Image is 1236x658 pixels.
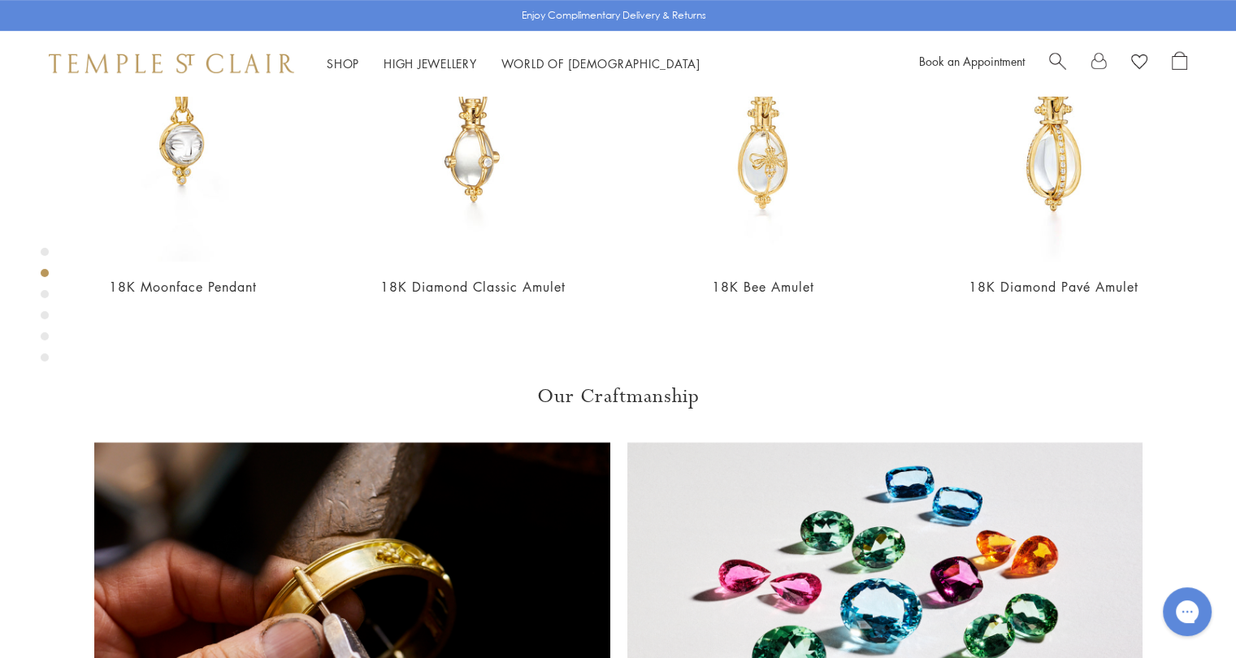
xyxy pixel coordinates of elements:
img: P51855-E11BEE [635,4,892,262]
a: Book an Appointment [919,53,1025,69]
nav: Main navigation [327,54,700,74]
iframe: Gorgias live chat messenger [1155,582,1220,642]
img: P51800-E9 [344,4,601,262]
h3: Our Craftmanship [94,383,1143,409]
img: P51801-E11PV [925,4,1182,262]
a: 18K Bee Amulet [712,278,814,296]
a: 18K Diamond Pavé Amulet [969,278,1138,296]
a: ShopShop [327,55,359,71]
a: Open Shopping Bag [1172,51,1187,76]
a: Search [1049,51,1066,76]
a: High JewelleryHigh Jewellery [384,55,477,71]
a: 18K Moonface Pendant [109,278,257,296]
p: Enjoy Complimentary Delivery & Returns [522,7,706,24]
a: View Wishlist [1131,51,1147,76]
a: World of [DEMOGRAPHIC_DATA]World of [DEMOGRAPHIC_DATA] [501,55,700,71]
a: 18K Diamond Classic Amulet [380,278,566,296]
img: P71852-CRMNFC10 [54,4,311,262]
img: Temple St. Clair [49,54,294,73]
